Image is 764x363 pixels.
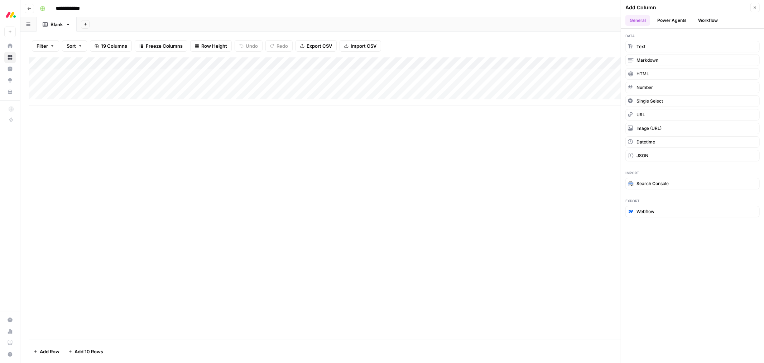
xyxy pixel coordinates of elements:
button: Redo [265,40,293,52]
span: Filter [37,42,48,49]
button: Power Agents [653,15,691,26]
span: Undo [246,42,258,49]
a: Learning Hub [4,337,16,349]
button: Row Height [190,40,232,52]
button: Datetime [625,136,760,148]
span: Redo [277,42,288,49]
a: Blank [37,17,77,32]
span: Add Row [40,348,59,355]
span: Webflow [636,208,654,215]
button: General [625,15,650,26]
span: Sort [67,42,76,49]
a: Browse [4,52,16,63]
button: JSON [625,150,760,161]
button: Help + Support [4,349,16,360]
span: Export CSV [307,42,332,49]
button: URL [625,109,760,121]
button: Import CSV [340,40,381,52]
button: Single Select [625,95,760,107]
span: URL [636,112,645,118]
span: Import [625,170,760,176]
button: Sort [62,40,87,52]
span: 19 Columns [101,42,127,49]
button: Webflow [625,206,760,217]
span: Add 10 Rows [75,348,103,355]
button: Undo [235,40,263,52]
span: Freeze Columns [146,42,183,49]
a: Opportunities [4,75,16,86]
a: Your Data [4,86,16,98]
span: Single Select [636,98,663,104]
button: Freeze Columns [135,40,187,52]
button: Workspace: Monday.com [4,6,16,24]
span: Search Console [636,180,669,187]
a: Usage [4,326,16,337]
button: Add 10 Rows [64,346,107,357]
button: Image (URL) [625,123,760,134]
button: Markdown [625,55,760,66]
button: Search Console [625,178,760,189]
img: Monday.com Logo [4,8,17,21]
span: Datetime [636,139,655,145]
button: Workflow [694,15,722,26]
span: Text [636,43,645,50]
a: Settings [4,314,16,326]
span: Data [625,33,760,39]
button: Export CSV [295,40,337,52]
button: Add Row [29,346,64,357]
span: Number [636,84,653,91]
span: Image (URL) [636,125,662,132]
span: Markdown [636,57,658,63]
button: Text [625,41,760,52]
span: Row Height [201,42,227,49]
span: HTML [636,71,649,77]
span: Import CSV [351,42,376,49]
button: Number [625,82,760,93]
button: Filter [32,40,59,52]
span: JSON [636,152,648,159]
a: Home [4,40,16,52]
button: 19 Columns [90,40,132,52]
button: HTML [625,68,760,80]
a: Insights [4,63,16,75]
div: Blank [51,21,63,28]
span: Export [625,198,760,204]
